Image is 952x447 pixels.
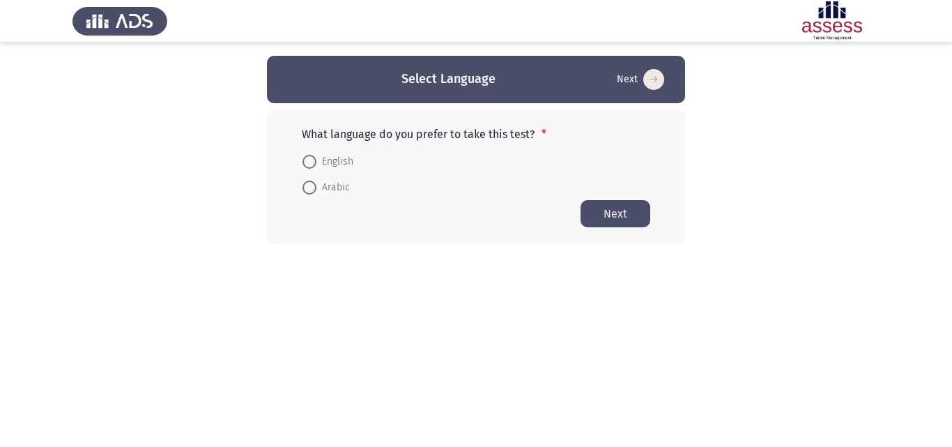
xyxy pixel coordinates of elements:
img: Assess Talent Management logo [72,1,167,40]
p: What language do you prefer to take this test? [302,128,650,141]
img: Assessment logo of Development Assessment R1 (EN/AR) [785,1,880,40]
span: Arabic [316,179,350,196]
button: Start assessment [613,68,668,91]
span: English [316,153,353,170]
button: Start assessment [581,200,650,227]
h3: Select Language [401,70,496,88]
